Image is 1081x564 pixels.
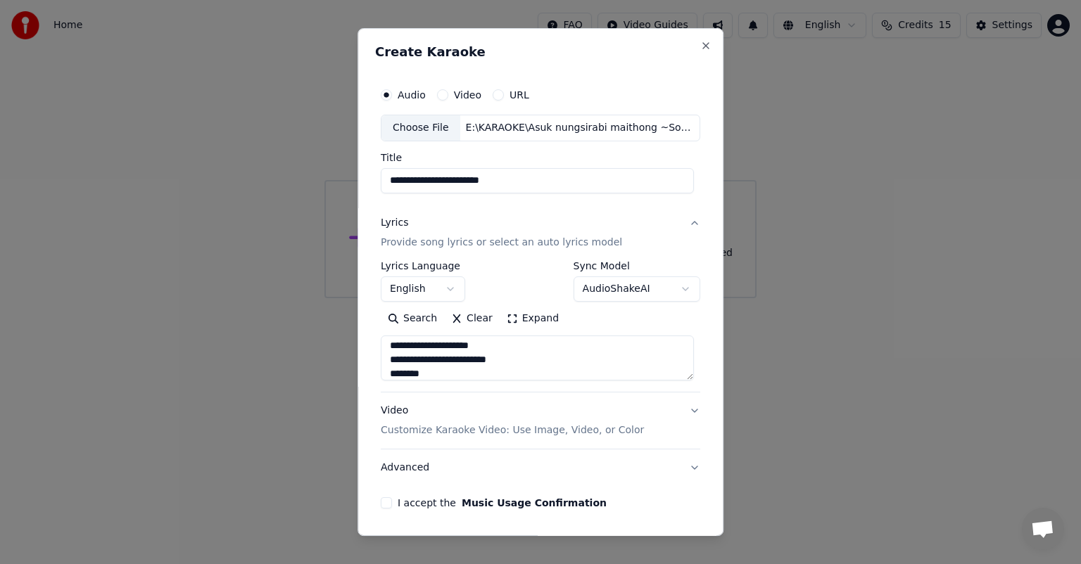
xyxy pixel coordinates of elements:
[375,46,706,58] h2: Create Karaoke
[381,307,444,330] button: Search
[381,236,622,250] p: Provide song lyrics or select an auto lyrics model
[398,498,607,508] label: I accept the
[381,216,408,230] div: Lyrics
[500,307,566,330] button: Expand
[381,392,700,449] button: VideoCustomize Karaoke Video: Use Image, Video, or Color
[462,498,607,508] button: I accept the
[381,404,644,437] div: Video
[381,153,700,162] label: Title
[444,307,500,330] button: Clear
[381,261,465,271] label: Lyrics Language
[398,90,426,100] label: Audio
[574,261,700,271] label: Sync Model
[381,261,700,392] div: LyricsProvide song lyrics or select an auto lyrics model
[381,205,700,261] button: LyricsProvide song lyrics or select an auto lyrics model
[381,449,700,486] button: Advanced
[510,90,529,100] label: URL
[381,115,460,141] div: Choose File
[460,121,700,135] div: E:\KARAOKE\Asuk nungsirabi maithong ~Sorri senjam lyrics Manipuri song - [PERSON_NAME].mp3
[454,90,481,100] label: Video
[381,423,644,437] p: Customize Karaoke Video: Use Image, Video, or Color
